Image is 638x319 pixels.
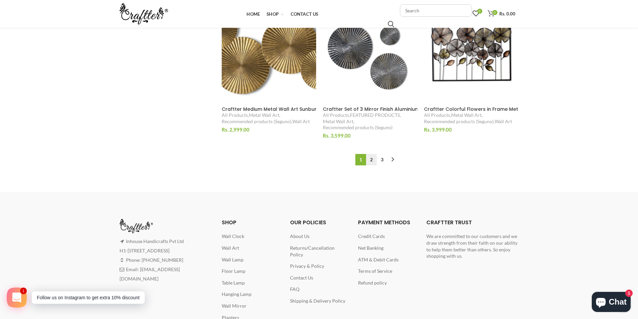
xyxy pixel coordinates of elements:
a: Credit Cards [358,233,385,239]
a: Metal Wall Art [451,112,482,118]
span: 0 [492,10,497,15]
a: All Products [424,112,450,118]
a: ATM & Debit Cards [358,257,399,262]
a: 0 [469,7,483,20]
span: Home [246,11,260,17]
span: 0 [477,9,482,14]
a: Wall Clock [222,233,244,239]
span: Craftter Colorful Flowers in Frame Metal Wall Décor Hanging Large Wall Sculpture Art [424,106,633,112]
a: About Us [290,233,309,239]
a: 0 Rs. 0.00 [484,7,519,20]
div: , , , [424,112,518,124]
a: Wall Art [495,118,512,125]
a: Wall Mirror [222,303,246,309]
a: Home [243,7,263,21]
a: Recommended products (Seguno) [222,118,291,125]
a: All Products [222,112,248,118]
div: , , , [323,112,417,131]
a: Craftter Colorful Flowers in Frame Metal Wall Décor Hanging Large Wall Sculpture Art [424,106,518,112]
a: Craftter Set of 3 Mirror Finish Aluminium Circles Metal Wall Décor Hanging Large Wall Sculpture Art [323,106,417,112]
a: 2 [366,154,377,165]
a: Terms of Service [358,268,392,274]
a: Shop [263,7,287,21]
a: Wall Art [292,118,310,125]
span: Rs. 3,999.00 [424,127,452,133]
a: Contact Us [290,275,313,281]
div: Inhouse Handicrafts Pvt Ltd H1-[STREET_ADDRESS] Phone: [PHONE_NUMBER] Email: [EMAIL_ADDRESS][DOMA... [120,237,212,284]
span: Rs. 3,599.00 [323,133,351,139]
div: We are committed to our customers and we draw strength from their faith on our ability to help th... [426,233,519,259]
a: Privacy & Policy [290,263,324,269]
a: FAQ [290,286,299,292]
a: Table Lamp [222,280,245,286]
a: Wall Art [222,245,239,251]
span: Contact Us [291,11,318,17]
span: 1 [355,154,366,165]
a: Contact Us [287,7,322,21]
span: OUR POLICIES [290,219,326,226]
input: Search [400,4,472,17]
a: Returns/Cancellation Policy [290,245,335,257]
a: FEATURED PRODUCTS [350,112,400,118]
a: Net Banking [358,245,383,251]
span: Rs. 2,999.00 [222,127,250,133]
span: Shop [267,11,279,17]
a: Recommended products (Seguno) [424,118,494,125]
span: Payment Methods [358,219,410,226]
a: Floor Lamp [222,268,245,274]
input: Search [388,21,394,27]
span: Craftter Trust [426,219,472,226]
a: 3 [377,154,387,165]
a: Refund policy [358,280,387,286]
a: Craftter Medium Metal Wall Art Sunburst Handmade Antique and Contemporary Sculpture and Hanging D... [222,106,316,112]
span: Craftter Set of 3 Mirror Finish Aluminium Circles Metal Wall Décor Hanging Large Wall Sculpture Art [323,106,563,112]
img: craftter.com [120,219,153,233]
a: → [387,154,398,165]
a: Recommended products (Seguno) [323,125,393,131]
div: , , , [222,112,316,124]
span: Rs. 0.00 [499,11,515,16]
a: Hanging Lamp [222,291,252,297]
a: Metal Wall Art [249,112,279,118]
a: All Products [323,112,349,118]
a: Metal Wall Art [323,118,353,125]
a: Wall Lamp [222,257,243,262]
span: SHOP [222,219,236,226]
a: Shipping & Delivery Policy [290,298,345,304]
span: Craftter Medium Metal Wall Art Sunburst Handmade Antique and Contemporary Sculpture and Hanging D... [222,106,636,112]
inbox-online-store-chat: Shopify online store chat [590,292,633,314]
